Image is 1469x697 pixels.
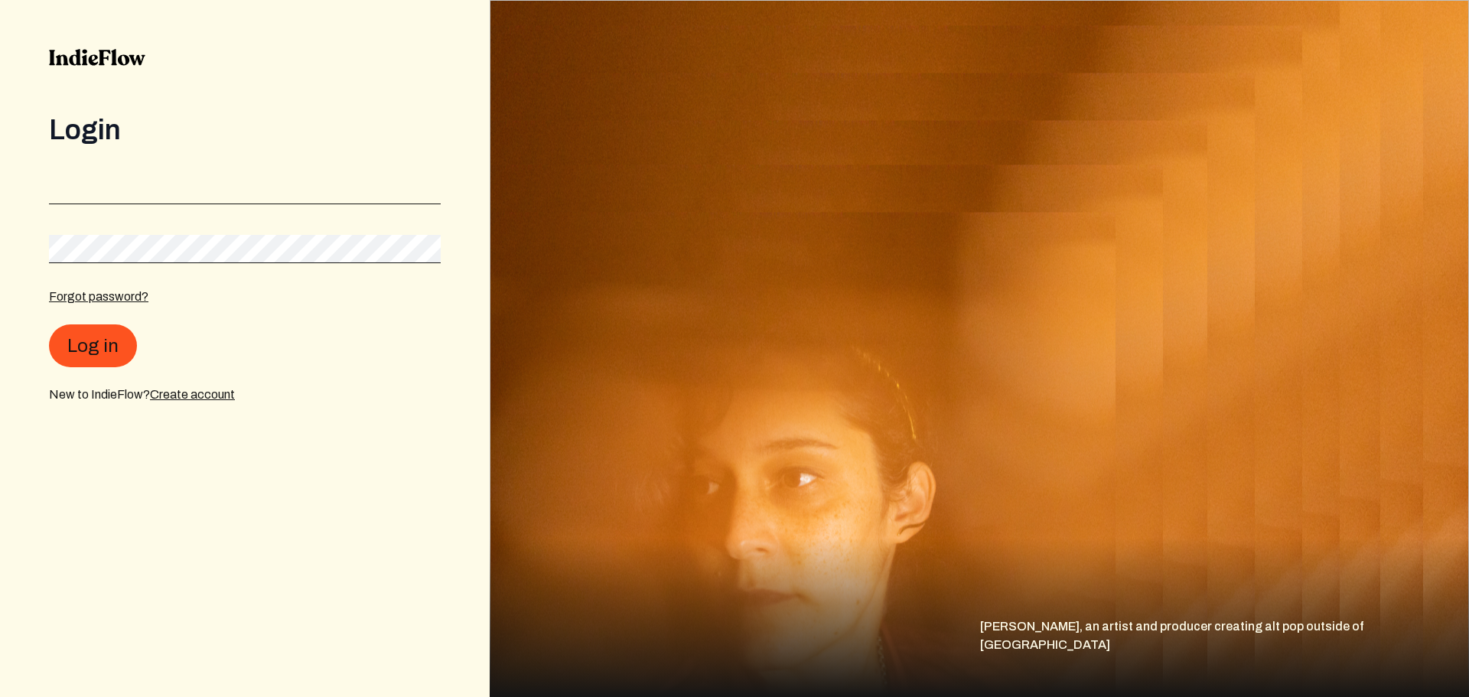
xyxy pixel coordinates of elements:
[150,388,235,401] a: Create account
[979,617,1469,697] div: [PERSON_NAME], an artist and producer creating alt pop outside of [GEOGRAPHIC_DATA]
[49,386,441,404] div: New to IndieFlow?
[49,49,145,66] img: indieflow-logo-black.svg
[49,290,148,303] a: Forgot password?
[49,115,441,145] div: Login
[49,324,137,367] button: Log in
